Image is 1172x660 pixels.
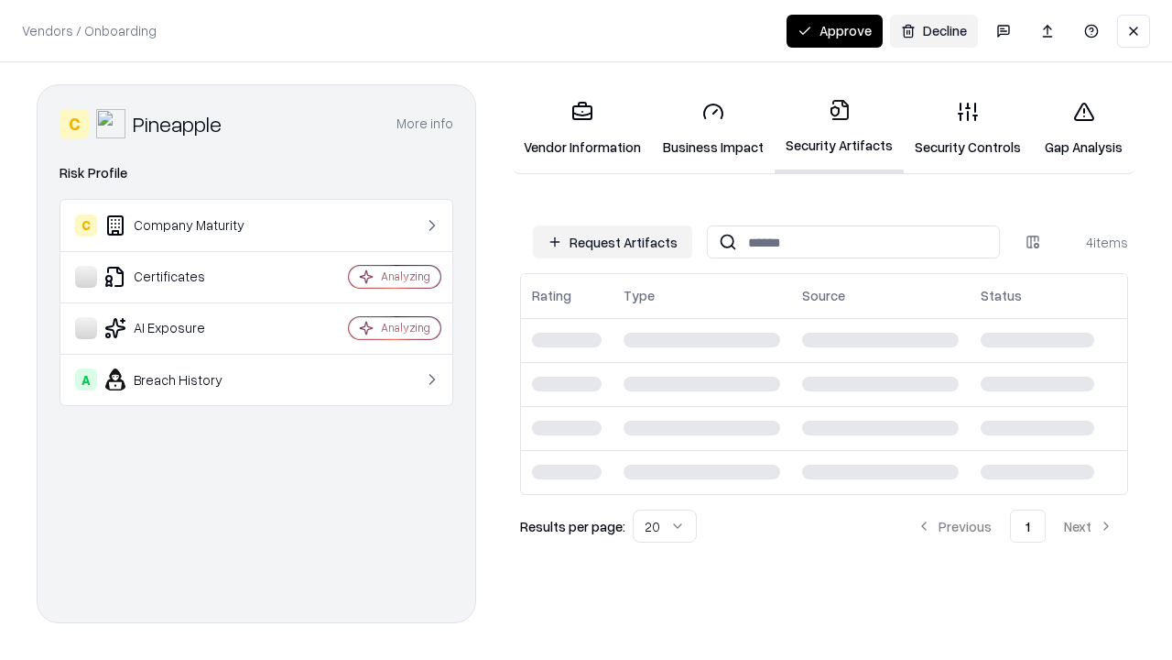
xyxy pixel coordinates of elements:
[652,86,775,171] a: Business Impact
[133,109,222,138] div: Pineapple
[775,84,904,173] a: Security Artifacts
[75,317,294,339] div: AI Exposure
[60,109,89,138] div: C
[981,286,1022,305] div: Status
[75,214,294,236] div: Company Maturity
[75,266,294,288] div: Certificates
[513,86,652,171] a: Vendor Information
[532,286,571,305] div: Rating
[60,162,453,184] div: Risk Profile
[96,109,125,138] img: Pineapple
[624,286,655,305] div: Type
[533,225,692,258] button: Request Artifacts
[890,15,978,48] button: Decline
[381,269,430,284] div: Analyzing
[75,368,97,390] div: A
[520,517,625,536] p: Results per page:
[904,86,1032,171] a: Security Controls
[902,510,1128,543] nav: pagination
[1055,233,1128,252] div: 4 items
[787,15,883,48] button: Approve
[396,107,453,140] button: More info
[75,214,97,236] div: C
[22,21,157,40] p: Vendors / Onboarding
[1032,86,1135,171] a: Gap Analysis
[381,320,430,335] div: Analyzing
[75,368,294,390] div: Breach History
[802,286,845,305] div: Source
[1010,510,1046,543] button: 1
